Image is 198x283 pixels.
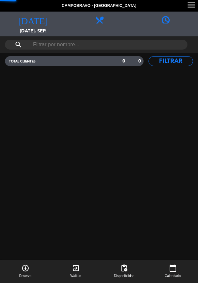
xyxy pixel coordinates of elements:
button: calendar_todayCalendario [148,260,198,283]
button: Filtrar [148,56,193,66]
input: Filtrar por nombre... [32,40,160,50]
span: TOTAL CLIENTES [9,60,36,63]
i: exit_to_app [72,264,80,272]
i: search [15,41,22,49]
strong: 0 [138,59,142,63]
strong: 0 [122,59,125,63]
button: exit_to_appWalk-in [50,260,101,283]
span: Campobravo - [GEOGRAPHIC_DATA] [62,3,136,9]
span: pending_actions [120,264,128,272]
i: add_circle_outline [21,264,29,272]
span: Reserva [19,273,31,279]
span: Walk-in [70,273,81,279]
i: calendar_today [169,264,177,272]
span: Calendario [165,273,181,279]
i: [DATE] [18,15,48,24]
